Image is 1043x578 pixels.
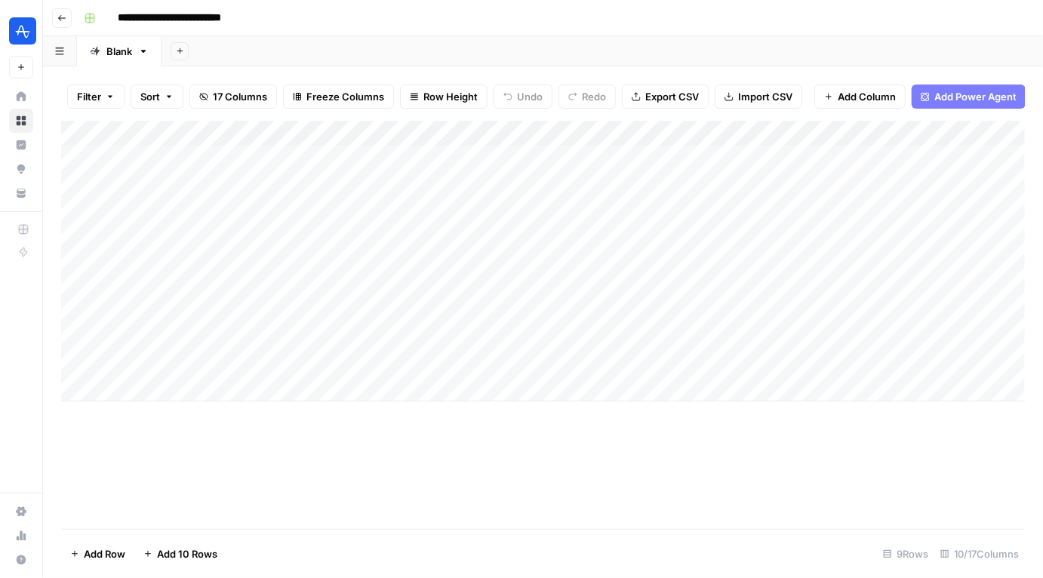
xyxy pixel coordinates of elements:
[9,85,33,109] a: Home
[134,542,226,566] button: Add 10 Rows
[9,157,33,181] a: Opportunities
[9,12,33,50] button: Workspace: Amplitude
[213,89,267,104] span: 17 Columns
[84,546,125,561] span: Add Row
[9,133,33,157] a: Insights
[814,85,906,109] button: Add Column
[9,17,36,45] img: Amplitude Logo
[582,89,606,104] span: Redo
[131,85,183,109] button: Sort
[9,109,33,133] a: Browse
[517,89,543,104] span: Undo
[9,500,33,524] a: Settings
[715,85,802,109] button: Import CSV
[9,524,33,548] a: Usage
[934,542,1025,566] div: 10/17 Columns
[61,542,134,566] button: Add Row
[9,548,33,572] button: Help + Support
[738,89,792,104] span: Import CSV
[140,89,160,104] span: Sort
[9,181,33,205] a: Your Data
[157,546,217,561] span: Add 10 Rows
[645,89,699,104] span: Export CSV
[400,85,488,109] button: Row Height
[934,89,1017,104] span: Add Power Agent
[558,85,616,109] button: Redo
[912,85,1026,109] button: Add Power Agent
[423,89,478,104] span: Row Height
[67,85,125,109] button: Filter
[306,89,384,104] span: Freeze Columns
[106,44,132,59] div: Blank
[189,85,277,109] button: 17 Columns
[838,89,896,104] span: Add Column
[77,36,162,66] a: Blank
[877,542,934,566] div: 9 Rows
[283,85,394,109] button: Freeze Columns
[77,89,101,104] span: Filter
[622,85,709,109] button: Export CSV
[494,85,552,109] button: Undo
